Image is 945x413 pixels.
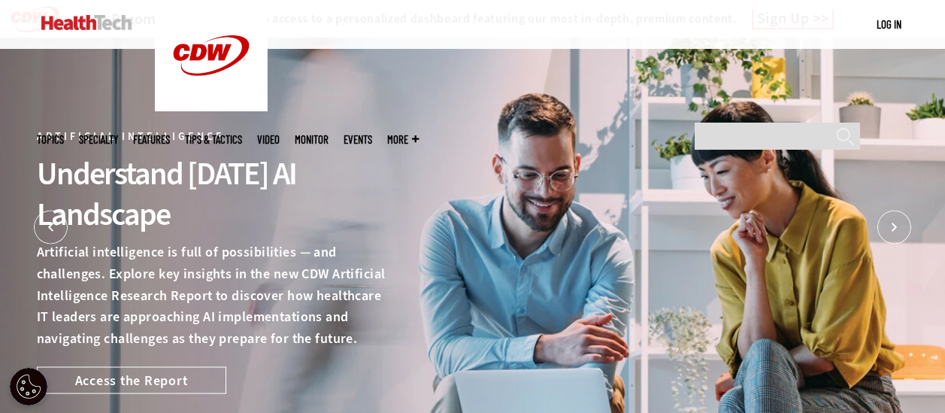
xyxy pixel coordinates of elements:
a: Access the Report [37,366,226,393]
div: User menu [877,17,901,32]
span: More [387,134,419,145]
span: Topics [37,134,64,145]
a: Features [133,134,170,145]
a: Tips & Tactics [185,134,242,145]
a: Events [344,134,372,145]
a: MonITor [295,134,329,145]
a: Video [257,134,280,145]
span: Specialty [79,134,118,145]
button: Prev [34,211,68,244]
button: Open Preferences [10,368,47,405]
p: Artificial intelligence is full of possibilities — and challenges. Explore key insights in the ne... [37,241,386,350]
a: CDW [155,99,268,115]
div: Understand [DATE] AI Landscape [37,153,386,235]
img: Home [41,15,132,30]
div: Cookie Settings [10,368,47,405]
a: Log in [877,17,901,31]
button: Next [877,211,911,244]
